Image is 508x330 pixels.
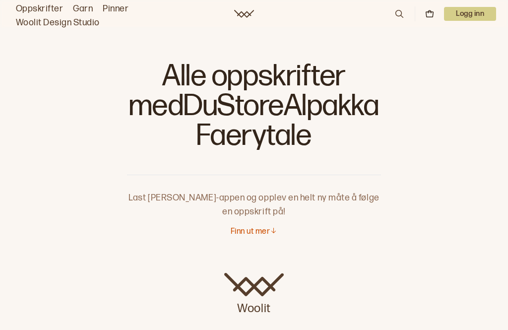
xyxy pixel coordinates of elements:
a: Pinner [103,2,128,16]
a: Woolit [234,10,254,18]
p: Woolit [224,297,284,317]
h1: Alle oppskrifter med DuStoreAlpakka Faerytale [127,60,381,159]
button: User dropdown [444,7,496,21]
a: Oppskrifter [16,2,63,16]
p: Finn ut mer [231,227,270,237]
p: Last [PERSON_NAME]-appen og opplev en helt ny måte å følge en oppskrift på! [127,175,381,219]
a: Woolit Design Studio [16,16,100,30]
p: Logg inn [444,7,496,21]
button: Finn ut mer [231,227,277,237]
a: Garn [73,2,93,16]
a: Woolit [224,273,284,317]
img: Woolit [224,273,284,297]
